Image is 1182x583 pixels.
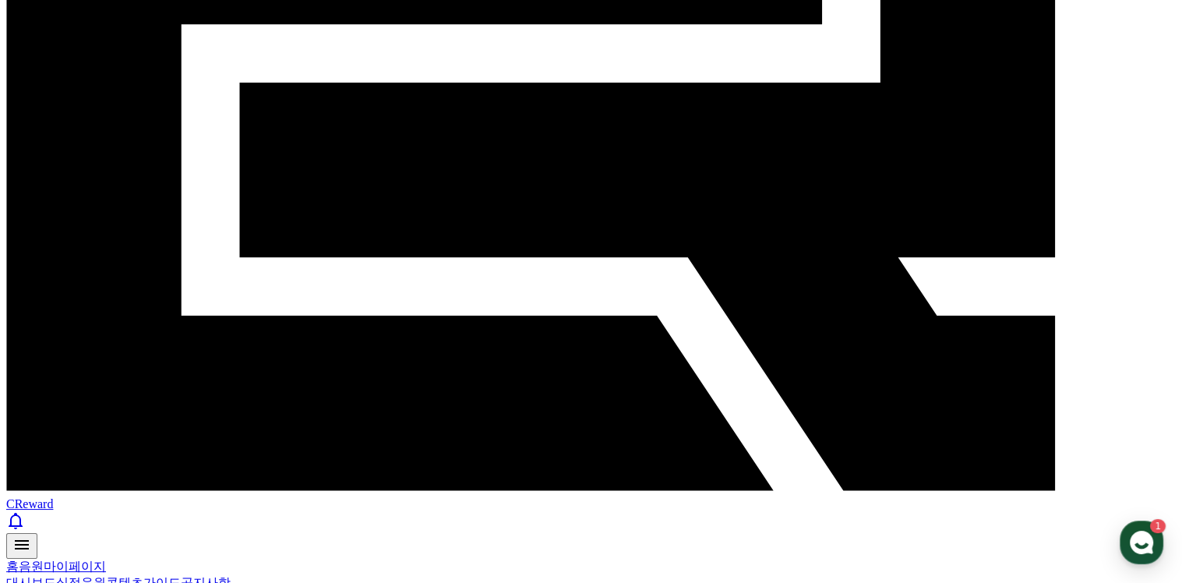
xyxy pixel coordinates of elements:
[6,560,19,573] a: 홈
[6,497,53,511] span: CReward
[6,483,1176,511] a: CReward
[49,477,58,489] span: 홈
[103,454,201,493] a: 1대화
[143,478,161,490] span: 대화
[44,560,106,573] a: 마이페이지
[19,560,44,573] a: 음원
[5,454,103,493] a: 홈
[158,453,164,465] span: 1
[241,477,259,489] span: 설정
[201,454,299,493] a: 설정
